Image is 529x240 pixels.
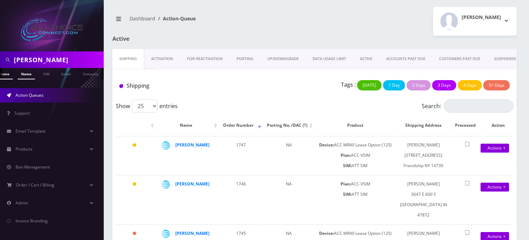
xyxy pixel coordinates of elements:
th: Action [484,115,513,135]
span: Email Template [16,128,46,134]
th: Name: activate to sort column ascending [156,115,219,135]
th: : activate to sort column ascending [117,115,156,135]
th: Processed: activate to sort column ascending [451,115,483,135]
img: All Choice Connect [21,19,83,41]
b: Plan: [341,181,351,187]
a: FOR-REActivation [180,49,230,69]
td: ACC MR40 Lease Option (125) ACC-VSIM ATT SIM [315,136,396,174]
td: [PERSON_NAME] [STREET_ADDRESS] Friendship NY 14739 [397,136,451,174]
select: Showentries [132,99,158,113]
button: 5+ Days [483,80,510,90]
span: Action Queues [16,92,44,98]
li: Action-Queue [155,15,196,22]
td: 1746 [220,175,263,224]
a: DATA USAGE LIMIT [306,49,353,69]
td: ACC-VSIM ATT SIM [315,175,396,224]
button: [DATE] [357,80,382,90]
button: [PERSON_NAME] [433,7,517,36]
a: Activation [144,49,180,69]
input: Search in Company [14,53,102,66]
th: Shipping Address [397,115,451,135]
b: SIM: [343,191,352,197]
a: Dashboard [130,15,155,22]
b: SIM: [343,163,352,169]
a: Name [18,68,35,79]
a: SUSPENDED [487,49,523,69]
a: ACTIVE [353,49,379,69]
a: Email [58,68,74,79]
span: Ban Management [16,164,50,170]
a: [PERSON_NAME] [175,181,210,187]
th: Order Number: activate to sort column ascending [220,115,263,135]
a: CUSTOMERS PAST DUE [432,49,487,69]
td: [PERSON_NAME] 3647 E 600 S [GEOGRAPHIC_DATA] IN 47872 [397,175,451,224]
label: Show entries [116,99,178,113]
a: UP/DOWNGRADE [260,49,306,69]
button: 2 Days [407,80,431,90]
span: Invoice Branding [16,218,48,224]
span: Order / Cart / Billing [16,182,55,188]
a: [PERSON_NAME] [175,142,210,148]
b: Device: [319,142,334,148]
a: Shipping [112,49,144,69]
td: NA [263,136,314,174]
input: Search: [444,99,513,113]
p: Tags : [341,80,356,89]
img: Shipping [119,84,123,88]
td: 1747 [220,136,263,174]
label: Search: [422,99,513,113]
span: Admin [16,200,28,206]
td: NA [263,175,314,224]
span: Products [16,146,33,152]
button: 3 Days [432,80,456,90]
a: PORTING [230,49,260,69]
h2: [PERSON_NAME] [462,15,501,20]
span: Support [15,110,30,116]
a: Company [79,68,102,79]
th: Product [315,115,396,135]
button: 1 Day [383,80,405,90]
h1: Active [112,36,240,42]
a: SIM [40,68,53,79]
a: Actions [481,144,509,153]
a: [PERSON_NAME] [175,230,210,236]
h1: Shipping [119,83,243,89]
b: Plan: [341,152,351,158]
nav: breadcrumb [112,11,309,31]
a: ACCOUNTS PAST DUE [379,49,432,69]
b: Device: [319,230,334,236]
th: Porting No. /DAC (?): activate to sort column ascending [263,115,314,135]
button: 4 Days [458,80,482,90]
a: Actions [481,183,509,192]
